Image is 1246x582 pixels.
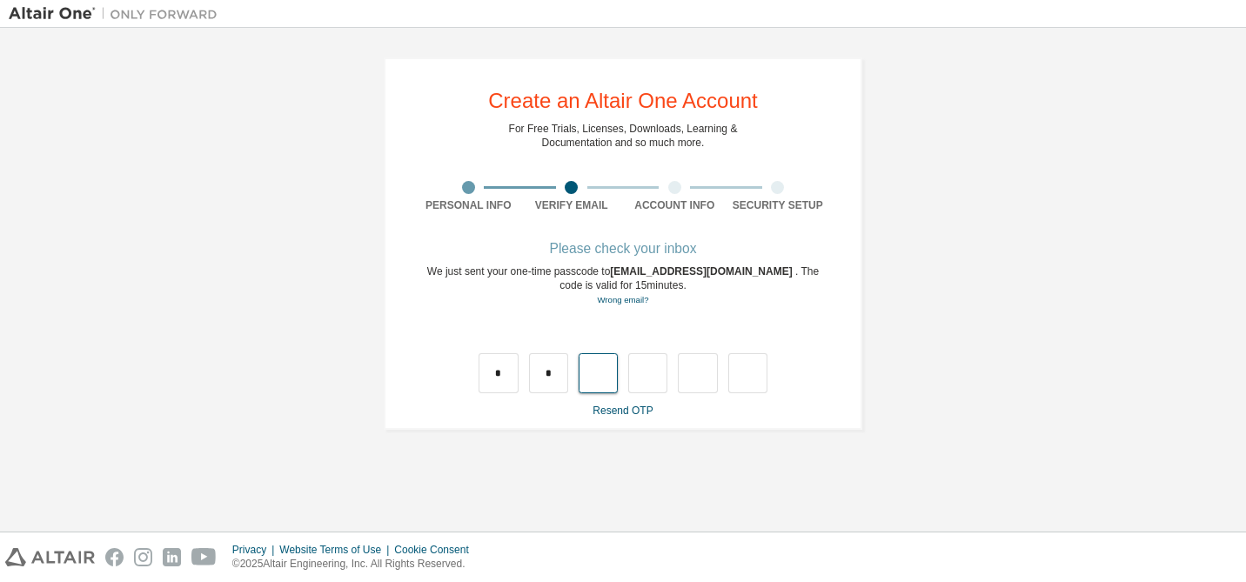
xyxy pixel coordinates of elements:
img: linkedin.svg [163,548,181,566]
p: © 2025 Altair Engineering, Inc. All Rights Reserved. [232,557,479,572]
a: Resend OTP [593,405,653,417]
div: We just sent your one-time passcode to . The code is valid for 15 minutes. [417,264,829,307]
span: [EMAIL_ADDRESS][DOMAIN_NAME] [610,265,795,278]
div: Please check your inbox [417,244,829,254]
img: Altair One [9,5,226,23]
div: Personal Info [417,198,520,212]
div: Privacy [232,543,279,557]
div: Security Setup [727,198,830,212]
div: Create an Altair One Account [488,90,758,111]
img: youtube.svg [191,548,217,566]
div: Account Info [623,198,727,212]
a: Go back to the registration form [597,295,648,304]
div: Cookie Consent [394,543,479,557]
img: facebook.svg [105,548,124,566]
img: instagram.svg [134,548,152,566]
img: altair_logo.svg [5,548,95,566]
div: For Free Trials, Licenses, Downloads, Learning & Documentation and so much more. [509,122,738,150]
div: Verify Email [520,198,624,212]
div: Website Terms of Use [279,543,394,557]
